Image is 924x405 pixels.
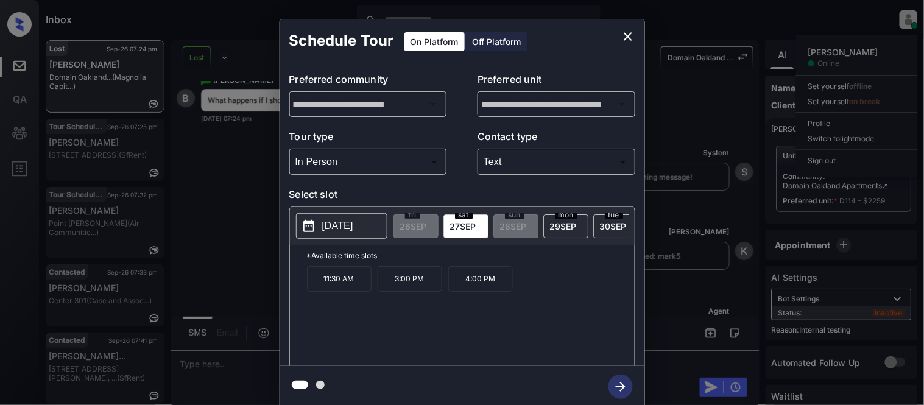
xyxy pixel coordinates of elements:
span: mon [555,211,577,219]
h2: Schedule Tour [280,19,404,62]
div: In Person [292,152,444,172]
div: Text [481,152,632,172]
p: 11:30 AM [307,266,372,292]
p: Contact type [478,129,635,149]
div: date-select [543,214,588,238]
p: Select slot [289,187,635,206]
span: tue [605,211,623,219]
p: Preferred unit [478,72,635,91]
span: 27 SEP [450,221,476,231]
button: btn-next [601,371,640,403]
span: 30 SEP [600,221,627,231]
div: date-select [443,214,488,238]
p: *Available time slots [307,245,635,266]
span: sat [455,211,473,219]
div: On Platform [404,32,465,51]
p: 4:00 PM [448,266,513,292]
span: 29 SEP [550,221,577,231]
p: Tour type [289,129,447,149]
div: date-select [593,214,638,238]
p: 3:00 PM [378,266,442,292]
button: close [616,24,640,49]
p: Preferred community [289,72,447,91]
p: [DATE] [322,219,353,233]
button: [DATE] [296,213,387,239]
div: Off Platform [467,32,527,51]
